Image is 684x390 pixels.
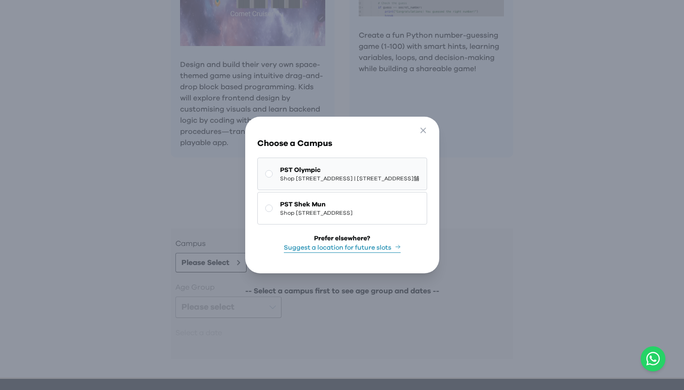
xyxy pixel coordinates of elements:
span: PST Shek Mun [280,200,353,209]
span: PST Olympic [280,165,419,175]
span: Shop [STREET_ADDRESS] [280,209,353,217]
div: Prefer elsewhere? [314,234,370,243]
button: PST OlympicShop [STREET_ADDRESS] | [STREET_ADDRESS]舖 [257,158,427,190]
h3: Choose a Campus [257,137,427,150]
span: Shop [STREET_ADDRESS] | [STREET_ADDRESS]舖 [280,175,419,182]
button: PST Shek MunShop [STREET_ADDRESS] [257,192,427,225]
button: Suggest a location for future slots [284,243,401,253]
